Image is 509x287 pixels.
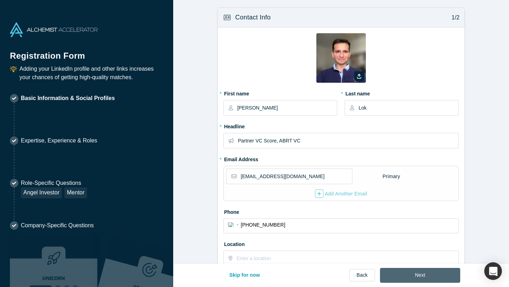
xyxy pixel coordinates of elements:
label: Headline [223,121,459,130]
div: Primary [382,170,400,183]
div: Mentor [64,187,87,198]
input: Partner, CEO [238,133,458,148]
label: Email Address [223,153,258,163]
button: Next [380,268,460,283]
div: Angel Investor [21,187,62,198]
p: Company-Specific Questions [21,221,94,230]
p: 1/2 [448,13,460,22]
p: Role-Specific Questions [21,179,87,187]
p: Basic Information & Social Profiles [21,94,115,102]
img: Profile user default [316,33,366,83]
h1: Registration Form [10,42,163,62]
h3: Contact Info [235,13,271,22]
input: Enter a location [236,251,458,266]
label: Location [223,238,459,248]
a: Back [349,269,375,281]
label: Phone [223,206,459,216]
p: Adding your LinkedIn profile and other links increases your chances of getting high-quality matches. [19,65,163,82]
img: Alchemist Accelerator Logo [10,22,98,37]
div: Add Another Email [315,189,367,198]
label: Last name [345,88,458,98]
p: Expertise, Experience & Roles [21,136,97,145]
label: First name [223,88,337,98]
button: Add Another Email [315,189,368,198]
button: Skip for now [222,268,268,283]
